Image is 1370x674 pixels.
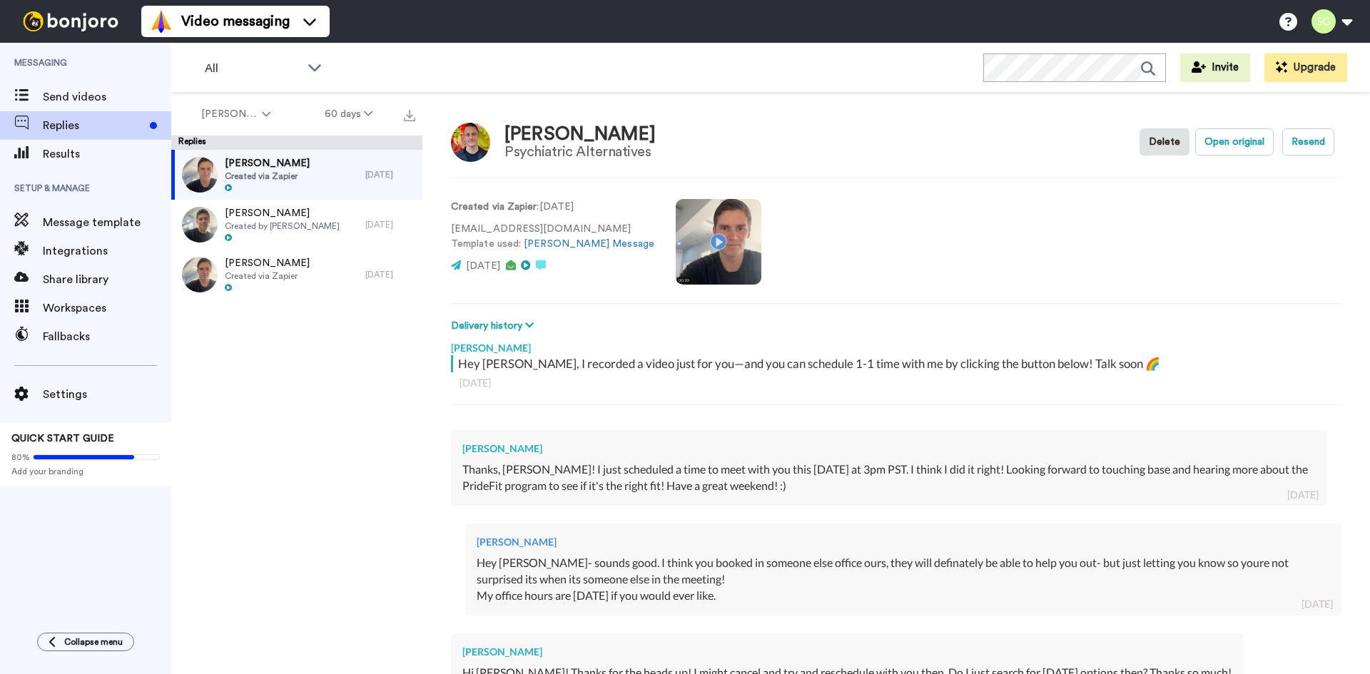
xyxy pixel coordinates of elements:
[451,318,538,334] button: Delivery history
[182,257,218,292] img: 2ccaa6a6-0029-41ea-b673-1375e32edc8d-thumb.jpg
[451,222,654,252] p: [EMAIL_ADDRESS][DOMAIN_NAME] Template used:
[43,145,171,163] span: Results
[458,355,1338,372] div: Hey [PERSON_NAME], I recorded a video just for you—and you can schedule 1-1 time with me by click...
[524,239,654,249] a: [PERSON_NAME] Message
[225,170,310,182] span: Created via Zapier
[174,101,298,127] button: [PERSON_NAME]
[43,300,171,317] span: Workspaces
[43,214,171,231] span: Message template
[182,157,218,193] img: 8b7cd22e-764e-42d2-836d-d0693971deaf-thumb.jpg
[365,269,415,280] div: [DATE]
[37,633,134,651] button: Collapse menu
[1301,597,1333,611] div: [DATE]
[451,123,490,162] img: Image of Ryan Halquist
[504,144,656,160] div: Psychiatric Alternatives
[171,136,422,150] div: Replies
[477,535,1330,549] div: [PERSON_NAME]
[171,150,422,200] a: [PERSON_NAME]Created via Zapier[DATE]
[477,555,1330,604] div: Hey [PERSON_NAME]- sounds good. I think you booked in someone else office ours, they will definat...
[43,117,144,134] span: Replies
[466,261,500,271] span: [DATE]
[451,200,654,215] p: : [DATE]
[201,107,259,121] span: [PERSON_NAME]
[171,250,422,300] a: [PERSON_NAME]Created via Zapier[DATE]
[225,156,310,170] span: [PERSON_NAME]
[462,441,1316,456] div: [PERSON_NAME]
[1180,53,1250,82] button: Invite
[365,169,415,180] div: [DATE]
[182,207,218,242] img: d2922a42-c3a6-4ff4-ac10-d308b2ff329d-thumb.jpg
[504,124,656,145] div: [PERSON_NAME]
[225,220,340,232] span: Created by [PERSON_NAME]
[1195,128,1274,155] button: Open original
[462,645,1232,659] div: [PERSON_NAME]
[460,376,1333,390] div: [DATE]
[205,60,300,77] span: All
[451,334,1341,355] div: [PERSON_NAME]
[43,242,171,260] span: Integrations
[225,206,340,220] span: [PERSON_NAME]
[225,256,310,270] span: [PERSON_NAME]
[1287,488,1319,502] div: [DATE]
[11,466,160,477] span: Add your branding
[1140,128,1189,155] button: Delete
[365,219,415,230] div: [DATE]
[11,434,114,444] span: QUICK START GUIDE
[298,101,400,127] button: 60 days
[11,451,30,463] span: 80%
[462,461,1316,494] div: Thanks, [PERSON_NAME]! I just scheduled a time to meet with you this [DATE] at 3pm PST. I think I...
[171,200,422,250] a: [PERSON_NAME]Created by [PERSON_NAME][DATE]
[181,11,290,31] span: Video messaging
[43,386,171,403] span: Settings
[404,110,415,121] img: export.svg
[1264,53,1347,82] button: Upgrade
[225,270,310,282] span: Created via Zapier
[1282,128,1334,155] button: Resend
[400,103,420,125] button: Export all results that match these filters now.
[17,11,124,31] img: bj-logo-header-white.svg
[64,636,123,648] span: Collapse menu
[150,10,173,33] img: vm-color.svg
[451,202,537,212] strong: Created via Zapier
[43,328,171,345] span: Fallbacks
[43,271,171,288] span: Share library
[43,88,171,106] span: Send videos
